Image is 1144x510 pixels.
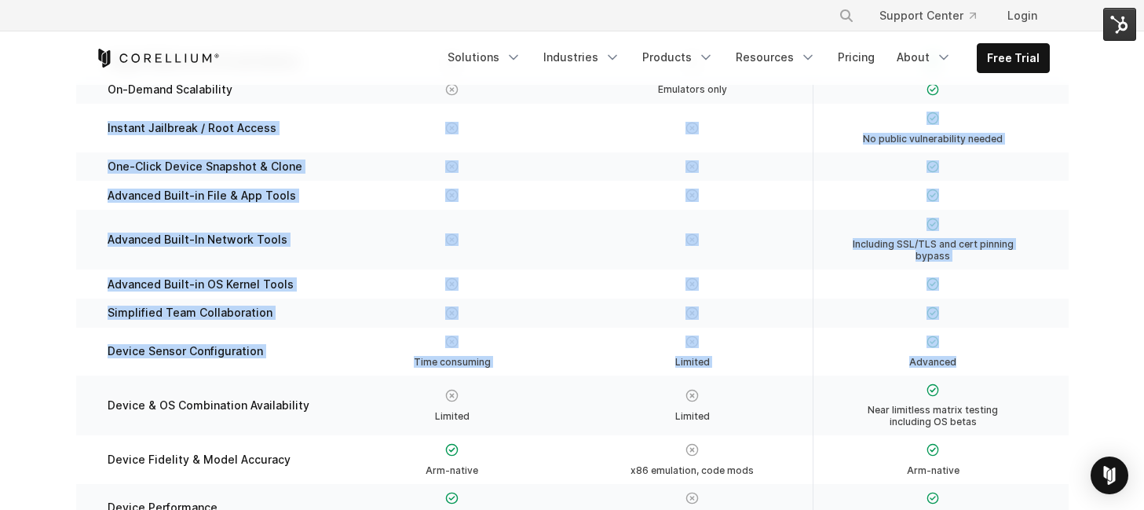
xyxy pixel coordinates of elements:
img: X [685,492,699,505]
img: X [685,277,699,291]
img: Checkmark [927,277,940,291]
img: Checkmark [927,443,940,457]
span: Near limitless matrix testing including OS betas [846,404,1020,427]
img: X [685,233,699,247]
img: X [445,306,459,320]
img: X [445,189,459,202]
span: Limited [675,356,710,368]
img: Checkmark [927,306,940,320]
img: X [445,83,459,97]
img: Checkmark [927,383,940,397]
img: HubSpot Tools Menu Toggle [1103,8,1136,41]
span: Limited [675,410,710,422]
img: Checkmark [445,443,459,457]
div: Navigation Menu [438,43,1050,73]
a: Support Center [867,2,989,30]
span: Time consuming [414,356,491,368]
span: On-Demand Scalability [108,83,232,97]
a: Pricing [828,43,884,72]
img: Checkmark [927,336,940,349]
img: X [685,122,699,135]
img: X [685,160,699,174]
span: Limited [435,410,470,422]
img: Checkmark [927,83,940,97]
a: Resources [726,43,825,72]
a: Industries [534,43,630,72]
a: Login [995,2,1050,30]
img: Checkmark [927,189,940,202]
a: Corellium Home [95,49,220,68]
img: Checkmark [927,112,940,125]
img: X [685,389,699,402]
img: X [685,189,699,202]
span: Advanced [909,356,956,368]
span: Simplified Team Collaboration [108,306,272,320]
span: Including SSL/TLS and cert pinning bypass [846,238,1020,262]
a: About [887,43,961,72]
img: X [445,336,459,349]
span: Arm-native [426,464,478,476]
span: Device & OS Combination Availability [108,398,309,413]
img: Checkmark [445,492,459,505]
span: Advanced Built-in File & App Tools [108,189,296,203]
span: Arm-native [907,464,959,476]
img: X [445,389,459,402]
span: Device Sensor Configuration [108,344,263,358]
a: Solutions [438,43,531,72]
span: Instant Jailbreak / Root Access [108,121,276,135]
span: Device Fidelity & Model Accuracy [108,453,291,467]
span: Advanced Built-In Network Tools [108,233,287,247]
span: Emulators only [658,83,727,95]
img: X [685,443,699,457]
img: Checkmark [927,160,940,174]
img: X [685,336,699,349]
div: Open Intercom Messenger [1091,457,1128,494]
img: Checkmark [927,218,940,231]
img: Checkmark [927,492,940,505]
img: X [445,277,459,291]
img: X [685,306,699,320]
img: X [445,233,459,247]
a: Free Trial [978,44,1049,72]
img: X [445,160,459,174]
span: One-Click Device Snapshot & Clone [108,160,302,174]
span: Advanced Built-in OS Kernel Tools [108,277,294,292]
div: Navigation Menu [820,2,1050,30]
button: Search [832,2,861,30]
span: No public vulnerability needed [863,133,1003,145]
span: x86 emulation, code mods [630,464,754,476]
a: Products [633,43,723,72]
img: X [445,122,459,135]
